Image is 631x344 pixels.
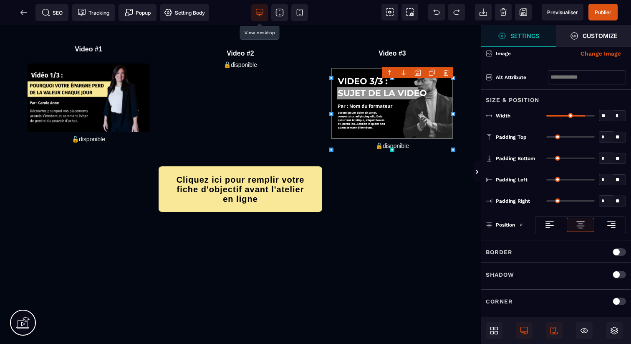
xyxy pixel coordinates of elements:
[486,270,514,280] p: Shadow
[316,115,468,127] text: 🔓disponible
[496,155,535,162] span: Padding Bottom
[125,8,151,17] span: Popup
[379,25,406,32] b: Video #3
[28,38,149,107] img: 460209954afb98c818f0e71fec9f04ba_1.png
[381,4,398,20] span: View components
[13,109,164,120] text: 🔓disponible
[547,9,578,15] span: Previsualiser
[606,219,616,229] img: loading
[164,8,205,17] span: Setting Body
[75,20,102,28] b: Video #1
[401,4,418,20] span: Screenshot
[496,49,561,58] div: Image
[516,322,533,339] span: Desktop Only
[486,247,512,257] p: Border
[486,296,513,306] p: Corner
[595,9,611,15] span: Publier
[556,25,631,47] span: Open Style Manager
[481,25,556,47] span: Settings
[546,322,563,339] span: Mobile Only
[575,47,626,60] button: Change Image
[576,322,593,339] span: Hide/Show Block
[496,73,548,82] div: Alt attribute
[164,34,316,46] text: 🔓disponible
[78,8,109,17] span: Tracking
[486,322,502,339] span: Open Blocks
[519,223,523,227] img: loading
[486,221,515,229] p: Position
[545,219,555,229] img: loading
[227,25,254,32] b: Video #2
[331,43,453,114] img: e180d45dd6a3bcac601ffe6fc0d7444a_15.png
[606,322,623,339] span: Open Layers
[496,176,528,183] span: Padding Left
[542,4,583,20] span: Preview
[575,220,586,230] img: loading
[496,134,527,140] span: Padding Top
[496,198,530,204] span: Padding Right
[583,33,617,39] strong: Customize
[481,89,631,105] div: Size & Position
[42,8,63,17] span: SEO
[159,141,323,187] button: Cliquez ici pour remplir votre fiche d'objectif avant l'atelier en ligne
[496,112,510,119] span: Width
[510,33,539,39] strong: Settings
